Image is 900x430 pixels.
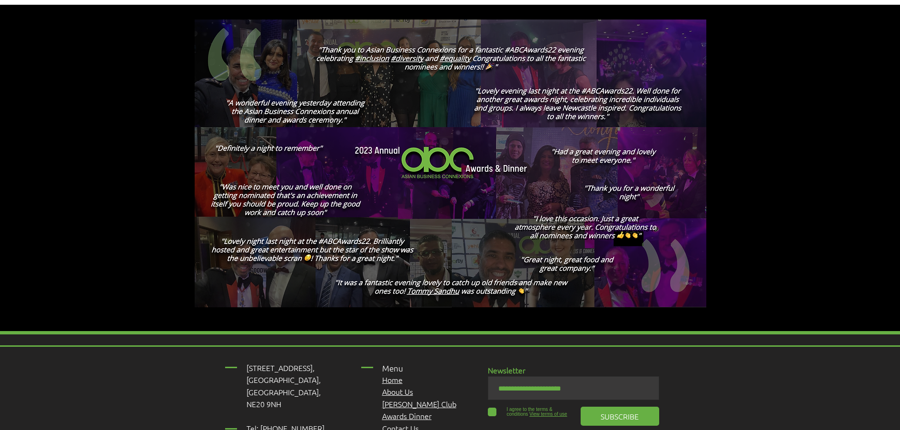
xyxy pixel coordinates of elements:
[382,363,403,373] span: Menu
[382,399,456,409] a: [PERSON_NAME] Club
[382,374,403,385] a: Home
[247,362,315,373] span: [STREET_ADDRESS],
[195,20,706,307] img: ABC 2023 Awards - Sponsorship Pack.png
[382,386,413,397] a: About Us
[382,410,432,421] a: Awards Dinner
[529,411,567,417] span: View terms of use
[488,365,525,375] span: Newsletter
[247,399,281,409] span: NE20 9NH
[247,387,321,397] span: [GEOGRAPHIC_DATA],
[581,407,659,426] button: SUBSCRIBE
[601,411,639,421] span: SUBSCRIBE
[528,411,567,417] a: View terms of use
[507,407,553,417] span: I agree to the terms & conditions
[247,374,321,385] span: [GEOGRAPHIC_DATA],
